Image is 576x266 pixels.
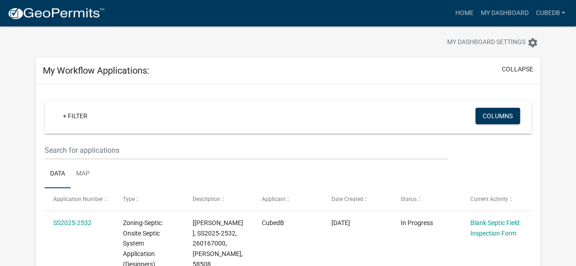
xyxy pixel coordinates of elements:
span: CubedB [262,219,284,226]
input: Search for applications [45,141,448,160]
datatable-header-cell: Application Number [45,188,114,210]
span: Type [123,196,135,202]
span: My Dashboard Settings [447,37,525,48]
h5: My Workflow Applications: [43,65,149,76]
span: Current Activity [470,196,508,202]
i: settings [527,37,538,48]
datatable-header-cell: Description [184,188,253,210]
a: Home [451,5,477,22]
span: In Progress [401,219,433,226]
datatable-header-cell: Applicant [253,188,323,210]
datatable-header-cell: Status [392,188,462,210]
button: collapse [502,65,533,74]
a: + Filter [56,108,95,124]
span: Application Number [53,196,103,202]
span: Description [193,196,220,202]
button: Columns [475,108,520,124]
span: Date Created [331,196,363,202]
span: Status [401,196,417,202]
a: Data [45,160,71,189]
datatable-header-cell: Date Created [323,188,392,210]
span: Applicant [262,196,285,202]
datatable-header-cell: Type [114,188,184,210]
span: 09/20/2025 [331,219,350,226]
datatable-header-cell: Current Activity [462,188,531,210]
a: CubedB [532,5,569,22]
a: SS2025-2532 [53,219,92,226]
a: My Dashboard [477,5,532,22]
a: Map [71,160,95,189]
button: My Dashboard Settingssettings [440,34,545,51]
a: Blank Septic Field Inspection Form [470,219,520,237]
